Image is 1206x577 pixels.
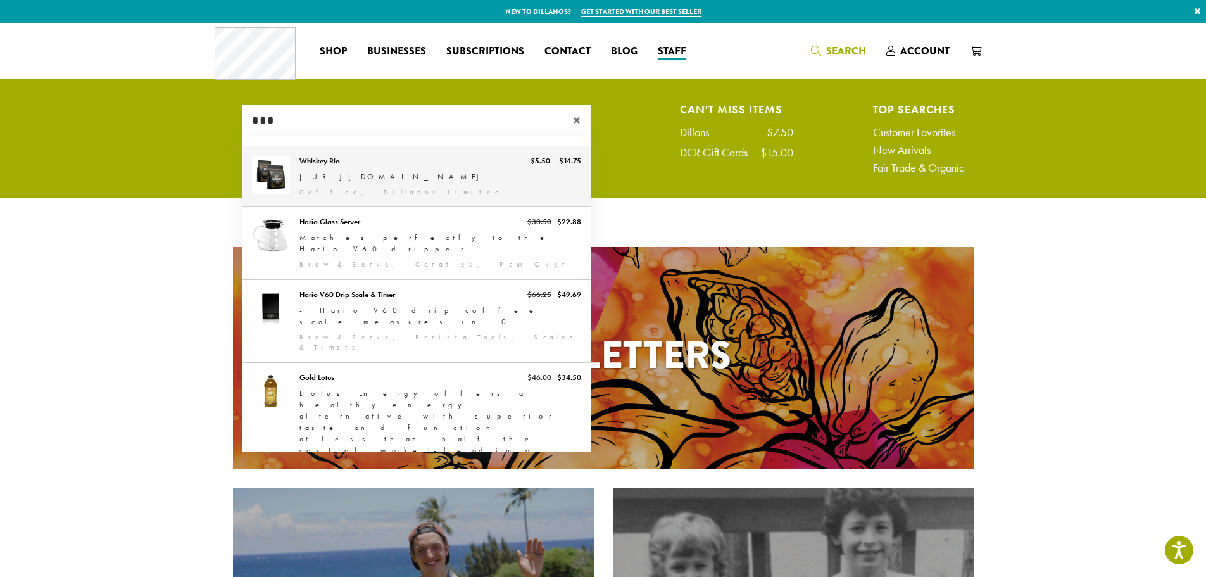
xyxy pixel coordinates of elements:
a: Get started with our best seller [581,6,701,17]
div: $15.00 [760,147,793,158]
a: Search [801,41,876,61]
a: New Arrivals [873,144,964,156]
a: Staff [648,41,696,61]
a: Shop [310,41,357,61]
div: Dillons [680,127,722,138]
h4: Top Searches [873,105,964,114]
span: × [573,113,591,128]
span: Blog [611,44,638,60]
span: Contact [544,44,591,60]
span: Shop [320,44,347,60]
span: Businesses [367,44,426,60]
span: Search [826,44,866,58]
div: DCR Gift Cards [680,147,760,158]
a: Newsletters [233,247,974,469]
span: Account [900,44,950,58]
div: $7.50 [767,127,793,138]
span: Staff [658,44,686,60]
span: Subscriptions [446,44,524,60]
a: Fair Trade & Organic [873,162,964,174]
a: Customer Favorites [873,127,964,138]
h4: Can't Miss Items [680,105,793,114]
h1: Newsletters [233,327,974,384]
